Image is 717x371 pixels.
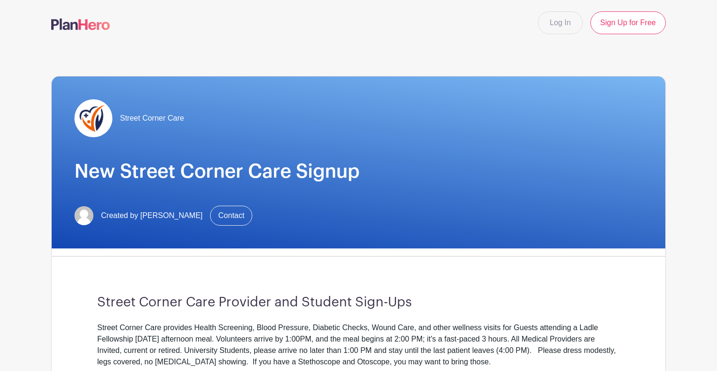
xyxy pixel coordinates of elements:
img: SCC%20PlanHero.png [74,99,112,137]
a: Sign Up for Free [590,11,666,34]
span: Street Corner Care [120,113,184,124]
img: default-ce2991bfa6775e67f084385cd625a349d9dcbb7a52a09fb2fda1e96e2d18dcdb.png [74,206,93,225]
span: Created by [PERSON_NAME] [101,210,202,221]
div: Street Corner Care provides Health Screening, Blood Pressure, Diabetic Checks, Wound Care, and ot... [97,322,620,368]
h1: New Street Corner Care Signup [74,160,643,183]
img: logo-507f7623f17ff9eddc593b1ce0a138ce2505c220e1c5a4e2b4648c50719b7d32.svg [51,19,110,30]
h3: Street Corner Care Provider and Student Sign-Ups [97,295,620,311]
a: Log In [538,11,582,34]
a: Contact [210,206,252,226]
